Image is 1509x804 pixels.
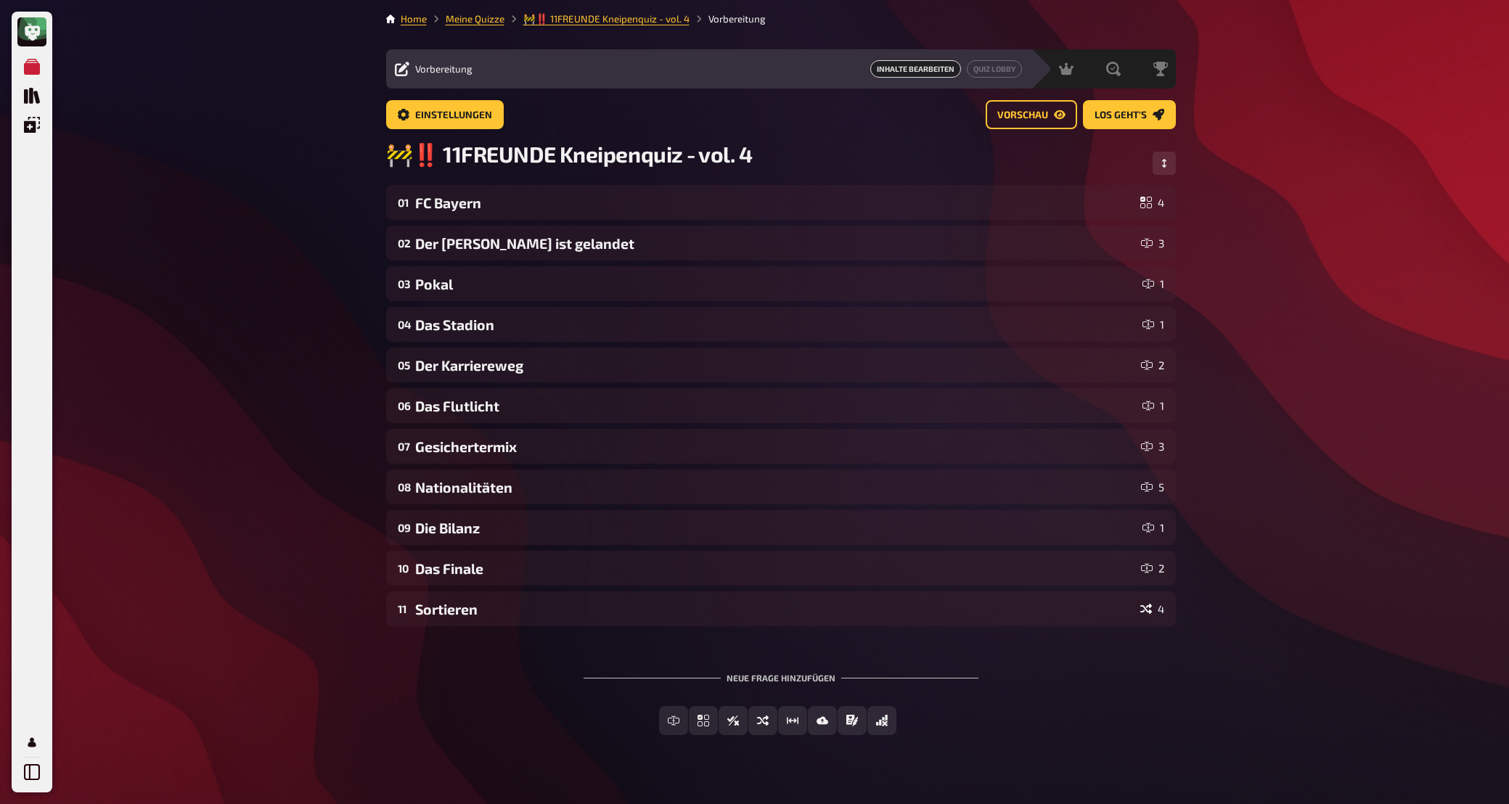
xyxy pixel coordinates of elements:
[398,480,409,493] div: 08
[398,358,409,372] div: 05
[659,706,688,735] button: Freitext Eingabe
[17,52,46,81] a: Meine Quizze
[986,100,1077,129] a: Vorschau
[1141,359,1164,371] div: 2
[415,560,1135,577] div: Das Finale
[398,399,409,412] div: 06
[415,316,1137,333] div: Das Stadion
[1095,110,1147,120] span: Los geht's
[415,520,1137,536] div: Die Bilanz
[690,12,766,26] li: Vorbereitung
[719,706,748,735] button: Wahr / Falsch
[504,12,690,26] li: 🚧‼️ 11FREUNDE Kneipenquiz - vol. 4
[398,602,409,615] div: 11
[1141,562,1164,574] div: 2
[415,438,1135,455] div: Gesichertermix
[689,706,718,735] button: Einfachauswahl
[838,706,867,735] button: Prosa (Langtext)
[398,196,409,209] div: 01
[1140,197,1164,208] div: 4
[415,235,1135,252] div: Der [PERSON_NAME] ist gelandet
[17,728,46,757] a: Mein Konto
[386,141,753,168] span: 🚧‼️ 11FREUNDE Kneipenquiz - vol. 4
[398,562,409,575] div: 10
[584,649,978,694] div: Neue Frage hinzufügen
[398,277,409,290] div: 03
[748,706,777,735] button: Sortierfrage
[415,357,1135,374] div: Der Karriereweg
[415,63,473,75] span: Vorbereitung
[523,13,690,25] a: 🚧‼️ 11FREUNDE Kneipenquiz - vol. 4
[1140,603,1164,615] div: 4
[1141,237,1164,249] div: 3
[778,706,807,735] button: Schätzfrage
[401,13,427,25] a: Home
[870,60,961,78] span: Inhalte Bearbeiten
[1083,100,1176,129] a: Los geht's
[17,110,46,139] a: Einblendungen
[398,521,409,534] div: 09
[415,276,1137,292] div: Pokal
[1142,278,1164,290] div: 1
[415,601,1134,618] div: Sortieren
[401,12,427,26] li: Home
[415,110,492,120] span: Einstellungen
[446,13,504,25] a: Meine Quizze
[867,706,896,735] button: Offline Frage
[1141,481,1164,493] div: 5
[1153,152,1176,175] button: Reihenfolge anpassen
[997,110,1048,120] span: Vorschau
[1142,400,1164,411] div: 1
[398,237,409,250] div: 02
[1142,319,1164,330] div: 1
[1141,440,1164,452] div: 3
[398,318,409,331] div: 04
[1142,522,1164,533] div: 1
[808,706,837,735] button: Bild-Antwort
[386,100,504,129] a: Einstellungen
[415,398,1137,414] div: Das Flutlicht
[17,81,46,110] a: Quiz Sammlung
[415,194,1134,211] div: FC Bayern
[398,440,409,453] div: 07
[967,60,1022,78] a: Quiz Lobby
[427,12,504,26] li: Meine Quizze
[415,479,1135,496] div: Nationalitäten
